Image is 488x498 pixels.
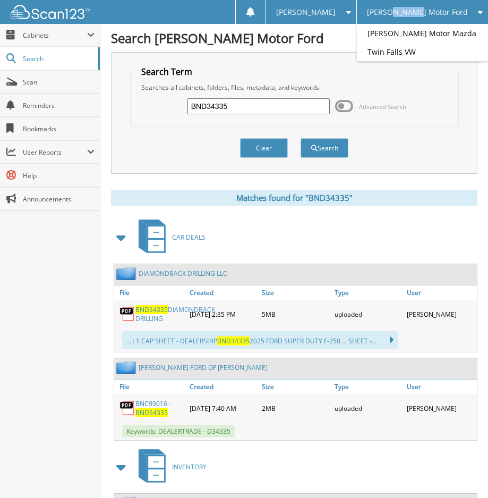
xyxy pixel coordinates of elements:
[332,379,405,394] a: Type
[187,379,260,394] a: Created
[404,379,477,394] a: User
[217,336,250,345] span: BND34335
[132,216,206,258] a: CAR DEALS
[114,379,187,394] a: File
[23,101,95,110] span: Reminders
[23,195,95,204] span: Announcements
[276,9,336,15] span: [PERSON_NAME]
[23,148,87,157] span: User Reports
[139,363,268,372] a: [PERSON_NAME] FORD OF [PERSON_NAME]
[136,83,453,92] div: Searches all cabinets, folders, files, metadata, and keywords
[332,302,405,326] div: uploaded
[116,267,139,280] img: folder2.png
[139,269,227,278] a: DIAMONDBACK DRILLING LLC
[119,306,135,322] img: PDF.png
[135,305,168,314] span: BND34335
[259,379,332,394] a: Size
[172,462,207,471] span: INVENTORY
[259,285,332,300] a: Size
[23,171,95,180] span: Help
[357,24,488,43] a: [PERSON_NAME] Motor Mazda
[187,396,260,420] div: [DATE] 7:40 AM
[332,396,405,420] div: uploaded
[111,190,477,206] div: Matches found for "BND34335"
[23,54,93,63] span: Search
[119,400,135,416] img: PDF.png
[116,361,139,374] img: folder2.png
[240,138,288,158] button: Clear
[23,124,95,133] span: Bookmarks
[23,78,95,87] span: Scan
[23,31,87,40] span: Cabinets
[132,446,207,488] a: INVENTORY
[135,408,168,417] span: BND34335
[357,43,488,61] a: Twin Falls VW
[111,29,477,47] h1: Search [PERSON_NAME] Motor Ford
[259,396,332,420] div: 2MB
[136,66,198,78] legend: Search Term
[187,302,260,326] div: [DATE] 2:35 PM
[172,233,206,242] span: CAR DEALS
[404,285,477,300] a: User
[11,5,90,19] img: scan123-logo-white.svg
[332,285,405,300] a: Type
[367,9,468,15] span: [PERSON_NAME] Motor Ford
[404,396,477,420] div: [PERSON_NAME]
[259,302,332,326] div: 5MB
[122,331,398,349] div: ... : 1 CAP SHEET - DEALERSHIP 2025 FORD SUPER DUTY F-250 ... SHEET -...
[404,302,477,326] div: [PERSON_NAME]
[135,399,184,417] a: BNC99616 -BND34335
[359,103,406,111] span: Advanced Search
[435,447,488,498] iframe: Chat Widget
[122,425,235,437] span: Keywords: DEALERTRADE - D34335
[187,285,260,300] a: Created
[135,305,215,323] a: BND34335DIAMONDBACK DRILLING
[301,138,348,158] button: Search
[114,285,187,300] a: File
